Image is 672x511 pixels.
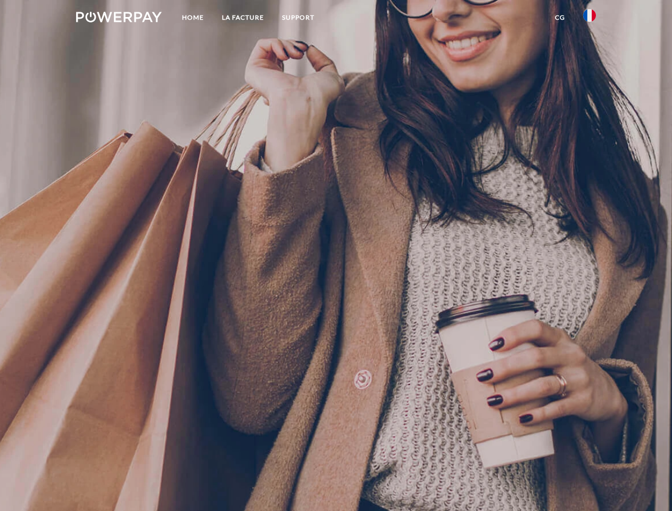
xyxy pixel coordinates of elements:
[546,8,574,27] a: CG
[173,8,213,27] a: Home
[213,8,273,27] a: LA FACTURE
[583,9,596,22] img: fr
[273,8,323,27] a: Support
[76,12,162,22] img: logo-powerpay-white.svg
